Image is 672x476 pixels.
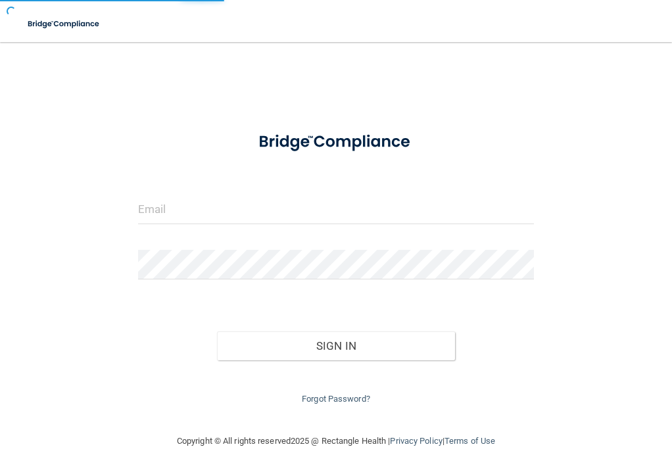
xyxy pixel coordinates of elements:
[138,195,535,224] input: Email
[444,436,495,446] a: Terms of Use
[217,331,455,360] button: Sign In
[242,121,430,163] img: bridge_compliance_login_screen.278c3ca4.svg
[390,436,442,446] a: Privacy Policy
[302,394,370,404] a: Forgot Password?
[96,420,576,462] div: Copyright © All rights reserved 2025 @ Rectangle Health | |
[20,11,108,37] img: bridge_compliance_login_screen.278c3ca4.svg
